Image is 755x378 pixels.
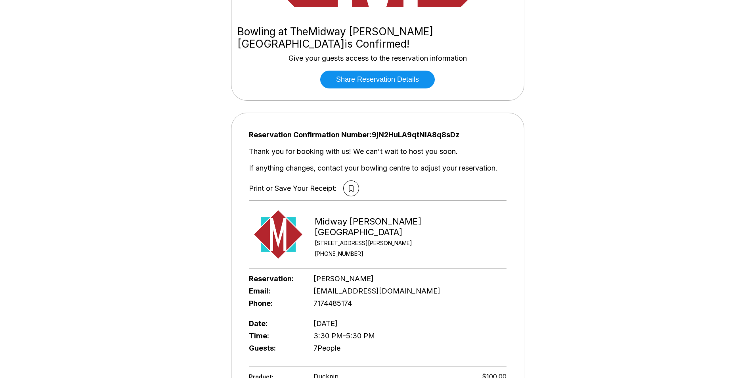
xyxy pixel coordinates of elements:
div: Thank you for booking with us! We can't wait to host you soon. [249,147,507,156]
button: Share Reservation Details [320,71,435,88]
span: Reservation Confirmation Number: 9jN2HuLA9qtNlA8q8sDz [249,130,507,139]
div: Print or Save Your Receipt: [249,184,337,193]
span: Time: [249,332,300,340]
div: [STREET_ADDRESS][PERSON_NAME] [315,240,507,246]
div: Give your guests access to the reservation information [289,54,467,63]
span: Phone: [249,299,300,307]
img: Midway Bowling - Carlisle [249,205,308,264]
div: Midway [PERSON_NAME][GEOGRAPHIC_DATA] [315,216,507,238]
div: [PHONE_NUMBER] [315,250,507,257]
span: 7 People [313,344,340,352]
div: If anything changes, contact your bowling centre to adjust your reservation. [249,164,507,173]
span: Email: [249,287,300,295]
span: Guests: [249,344,300,352]
div: Bowling at The Midway [PERSON_NAME][GEOGRAPHIC_DATA] is Confirmed! [237,25,518,50]
span: [PERSON_NAME] [313,274,374,283]
span: Date: [249,319,300,328]
button: print reservation as PDF [343,180,359,196]
span: 3:30 PM - 5:30 PM [313,332,375,340]
span: [DATE] [313,319,338,328]
span: 7174485174 [313,299,352,307]
span: Reservation: [249,274,300,283]
span: [EMAIL_ADDRESS][DOMAIN_NAME] [313,287,440,295]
